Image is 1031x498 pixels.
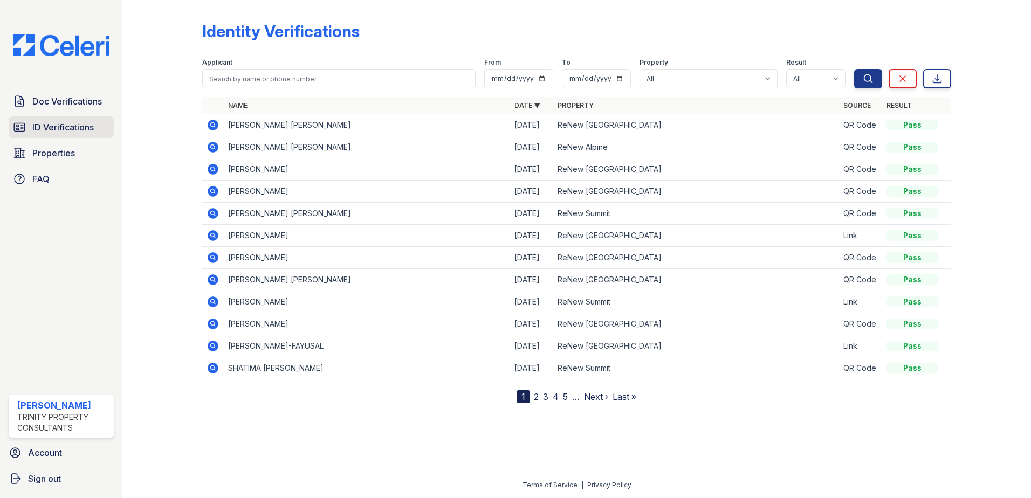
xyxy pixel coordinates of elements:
td: [DATE] [510,158,553,181]
td: [PERSON_NAME] [PERSON_NAME] [224,269,510,291]
td: QR Code [839,313,882,335]
label: To [562,58,571,67]
td: Link [839,335,882,357]
td: [DATE] [510,335,553,357]
div: Pass [886,186,938,197]
a: ID Verifications [9,116,114,138]
input: Search by name or phone number [202,69,476,88]
span: Account [28,446,62,459]
div: [PERSON_NAME] [17,399,109,412]
div: Pass [886,164,938,175]
a: Date ▼ [514,101,540,109]
div: Pass [886,296,938,307]
td: SHATIMA [PERSON_NAME] [224,357,510,379]
td: QR Code [839,269,882,291]
div: Identity Verifications [202,22,360,41]
td: QR Code [839,114,882,136]
td: ReNew [GEOGRAPHIC_DATA] [553,335,840,357]
a: 5 [563,391,568,402]
a: 2 [534,391,539,402]
td: ReNew Alpine [553,136,840,158]
span: ID Verifications [32,121,94,134]
td: [DATE] [510,181,553,203]
a: Source [843,101,871,109]
a: Result [886,101,912,109]
a: Last » [613,391,636,402]
div: Pass [886,363,938,373]
label: Result [786,58,806,67]
td: Link [839,291,882,313]
span: Doc Verifications [32,95,102,108]
label: From [484,58,501,67]
td: [DATE] [510,136,553,158]
td: ReNew [GEOGRAPHIC_DATA] [553,225,840,247]
td: [DATE] [510,291,553,313]
td: [PERSON_NAME] [224,181,510,203]
a: 3 [543,391,548,402]
td: [PERSON_NAME] [PERSON_NAME] [224,136,510,158]
td: ReNew [GEOGRAPHIC_DATA] [553,158,840,181]
label: Applicant [202,58,232,67]
td: QR Code [839,357,882,379]
td: [DATE] [510,269,553,291]
td: [DATE] [510,203,553,225]
td: Link [839,225,882,247]
td: [PERSON_NAME] [224,225,510,247]
td: QR Code [839,158,882,181]
td: [DATE] [510,247,553,269]
td: ReNew [GEOGRAPHIC_DATA] [553,269,840,291]
td: [DATE] [510,225,553,247]
div: Pass [886,274,938,285]
a: Property [558,101,594,109]
div: Pass [886,230,938,241]
a: Privacy Policy [587,481,631,489]
td: [DATE] [510,357,553,379]
a: Name [228,101,248,109]
a: FAQ [9,168,114,190]
div: Trinity Property Consultants [17,412,109,433]
td: QR Code [839,136,882,158]
a: Properties [9,142,114,164]
td: ReNew Summit [553,291,840,313]
div: Pass [886,252,938,263]
span: Sign out [28,472,61,485]
td: ReNew Summit [553,203,840,225]
td: [PERSON_NAME] [224,158,510,181]
div: Pass [886,341,938,351]
td: [PERSON_NAME] [224,313,510,335]
img: CE_Logo_Blue-a8612792a0a2168367f1c8372b55b34899dd931a85d93a1a3d3e32e68fde9ad4.png [4,34,118,56]
label: Property [640,58,668,67]
td: [PERSON_NAME] [PERSON_NAME] [224,203,510,225]
div: | [581,481,583,489]
td: [PERSON_NAME] [224,291,510,313]
span: Properties [32,147,75,160]
td: [DATE] [510,313,553,335]
td: [PERSON_NAME] [224,247,510,269]
td: ReNew [GEOGRAPHIC_DATA] [553,181,840,203]
td: QR Code [839,247,882,269]
td: [PERSON_NAME] [PERSON_NAME] [224,114,510,136]
span: FAQ [32,172,50,185]
td: ReNew [GEOGRAPHIC_DATA] [553,313,840,335]
td: ReNew [GEOGRAPHIC_DATA] [553,114,840,136]
div: Pass [886,208,938,219]
td: ReNew Summit [553,357,840,379]
div: Pass [886,319,938,329]
td: QR Code [839,181,882,203]
a: Account [4,442,118,464]
div: Pass [886,120,938,130]
a: Terms of Service [523,481,578,489]
div: 1 [517,390,530,403]
a: Doc Verifications [9,91,114,112]
span: … [572,390,580,403]
td: [PERSON_NAME]-FAYUSAL [224,335,510,357]
a: Next › [584,391,608,402]
div: Pass [886,142,938,153]
td: QR Code [839,203,882,225]
a: Sign out [4,468,118,489]
td: ReNew [GEOGRAPHIC_DATA] [553,247,840,269]
a: 4 [553,391,559,402]
td: [DATE] [510,114,553,136]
